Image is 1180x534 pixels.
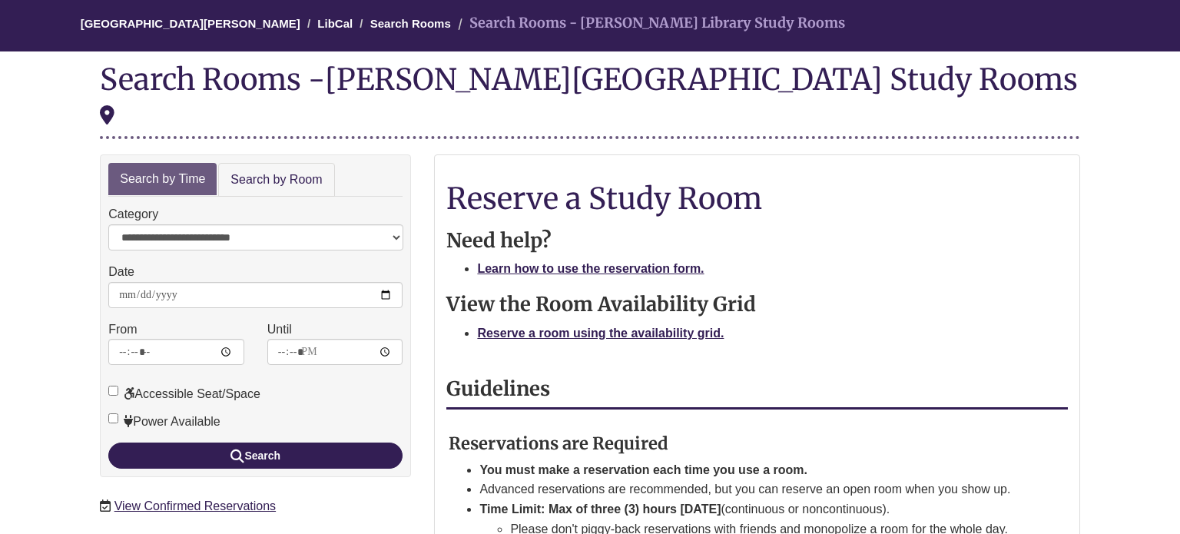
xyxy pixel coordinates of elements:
[108,163,217,196] a: Search by Time
[477,327,724,340] a: Reserve a room using the availability grid.
[446,182,1067,214] h1: Reserve a Study Room
[477,262,704,275] a: Learn how to use the reservation form.
[108,443,403,469] button: Search
[446,228,552,253] strong: Need help?
[370,17,451,30] a: Search Rooms
[100,63,1080,138] div: Search Rooms -
[218,163,334,197] a: Search by Room
[108,320,137,340] label: From
[108,204,158,224] label: Category
[81,17,300,30] a: [GEOGRAPHIC_DATA][PERSON_NAME]
[317,17,353,30] a: LibCal
[446,376,550,401] strong: Guidelines
[108,262,134,282] label: Date
[108,413,118,423] input: Power Available
[449,433,668,454] strong: Reservations are Required
[108,384,260,404] label: Accessible Seat/Space
[479,479,1030,499] li: Advanced reservations are recommended, but you can reserve an open room when you show up.
[108,386,118,396] input: Accessible Seat/Space
[479,502,721,516] strong: Time Limit: Max of three (3) hours [DATE]
[267,320,292,340] label: Until
[114,499,276,512] a: View Confirmed Reservations
[100,61,1078,130] div: [PERSON_NAME][GEOGRAPHIC_DATA] Study Rooms
[108,412,220,432] label: Power Available
[454,12,845,35] li: Search Rooms - [PERSON_NAME] Library Study Rooms
[446,292,756,317] strong: View the Room Availability Grid
[479,463,807,476] strong: You must make a reservation each time you use a room.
